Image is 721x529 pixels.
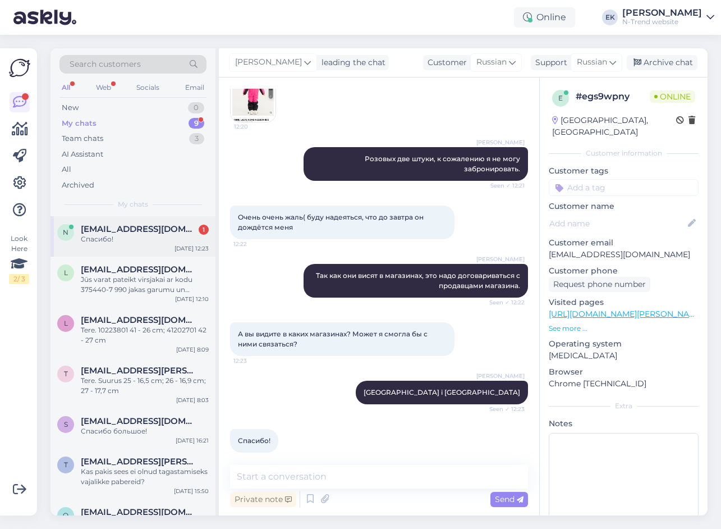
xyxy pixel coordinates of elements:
div: # egs9wpny [576,90,650,103]
p: [EMAIL_ADDRESS][DOMAIN_NAME] [549,249,699,261]
span: 12:23 [233,453,275,462]
div: Extra [549,401,699,411]
p: Chrome [TECHNICAL_ID] [549,378,699,390]
img: Attachment [231,77,275,122]
p: Customer phone [549,265,699,277]
img: Askly Logo [9,57,30,79]
div: Socials [134,80,162,95]
div: Team chats [62,133,103,144]
div: AI Assistant [62,149,103,160]
p: Operating system [549,338,699,350]
span: tiina.vilk@mail.ee [81,457,198,467]
span: l [64,268,68,277]
span: 12:22 [233,240,275,248]
div: Support [531,57,567,69]
div: Request phone number [549,277,650,292]
a: [PERSON_NAME]N-Trend website [622,8,714,26]
span: l [64,319,68,327]
div: [PERSON_NAME] [622,8,702,17]
span: triin.reisberg@outlook.com [81,366,198,376]
a: [URL][DOMAIN_NAME][PERSON_NAME] [549,309,704,319]
p: Customer tags [549,165,699,177]
span: o [63,511,68,519]
div: Tere. Suurus 25 - 16,5 cm; 26 - 16,9 cm; 27 - 17,7 cm [81,376,209,396]
p: Customer name [549,200,699,212]
span: Russian [577,56,607,69]
span: Очень очень жаль( буду надеяться, что до завтра он дождётся меня [238,213,425,231]
div: 2 / 3 [9,274,29,284]
span: e [558,94,563,102]
div: Online [514,7,575,28]
span: s [64,420,68,428]
div: 3 [189,133,204,144]
span: Send [495,494,523,504]
span: Спасибо! [238,436,270,445]
p: Notes [549,418,699,430]
div: Archive chat [627,55,697,70]
span: [PERSON_NAME] [476,372,525,380]
div: New [62,102,79,113]
div: Private note [230,492,296,507]
span: Russian [476,56,507,69]
span: n_a_ti_k_a@list.ru [81,224,198,234]
span: Search customers [70,58,141,70]
div: Спасибо большое! [81,426,209,436]
div: 9 [189,118,204,129]
input: Add a tag [549,179,699,196]
span: loreta66@inbox.lv [81,315,198,325]
p: [MEDICAL_DATA] [549,350,699,362]
div: [DATE] 15:50 [174,487,209,495]
span: 12:20 [234,122,276,131]
div: All [59,80,72,95]
span: Seen ✓ 12:21 [483,181,525,190]
div: N-Trend website [622,17,702,26]
span: Online [650,90,695,103]
span: loreta66@inbox.lv [81,264,198,275]
div: 0 [188,102,204,113]
span: n [63,228,68,236]
span: [GEOGRAPHIC_DATA] i [GEOGRAPHIC_DATA] [364,388,520,396]
div: Look Here [9,234,29,284]
span: t [64,460,68,469]
p: See more ... [549,323,699,334]
div: [DATE] 16:21 [176,436,209,445]
p: Browser [549,366,699,378]
div: Archived [62,180,94,191]
div: [DATE] 8:03 [176,396,209,404]
div: [DATE] 12:10 [175,295,209,303]
span: My chats [118,199,148,209]
div: Web [94,80,113,95]
div: EK [602,10,618,25]
span: [PERSON_NAME] [476,138,525,147]
div: All [62,164,71,175]
span: Розовых две штуки, к сожалению я не могу забронировать. [365,154,522,173]
div: leading the chat [317,57,385,69]
div: Email [183,80,206,95]
div: [DATE] 8:09 [176,345,209,354]
span: [PERSON_NAME] [235,56,302,69]
div: [GEOGRAPHIC_DATA], [GEOGRAPHIC_DATA] [552,115,676,138]
div: My chats [62,118,97,129]
div: Customer information [549,148,699,158]
div: Спасибо! [81,234,209,244]
span: t [64,370,68,378]
span: Так как они висят в магазинах, это надо договариваться с продавцами магазина. [316,271,522,290]
div: Customer [423,57,467,69]
p: Customer email [549,237,699,249]
span: Seen ✓ 12:23 [483,405,525,413]
div: Tere. 10223801 41 - 26 cm; 41202701 42 - 27 cm [81,325,209,345]
p: Visited pages [549,297,699,308]
span: [PERSON_NAME] [476,255,525,263]
div: Jūs varat pateikt virsjakai ar kodu 375440-7 990 jakas garumu un piedurknes garumu? [81,275,209,295]
span: oksana.sarapuu@gmail.com [81,507,198,517]
div: 1 [199,225,209,235]
input: Add name [549,217,686,230]
div: [DATE] 12:23 [174,244,209,253]
span: А вы видите в каких магазинах? Может я смогла бы с ними связаться? [238,330,429,348]
span: 12:23 [233,357,275,365]
span: svetasi@ukr.net [81,416,198,426]
span: Seen ✓ 12:22 [483,298,525,307]
div: Kas pakis sees ei olnud tagastamiseks vajalikke pabereid? [81,467,209,487]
